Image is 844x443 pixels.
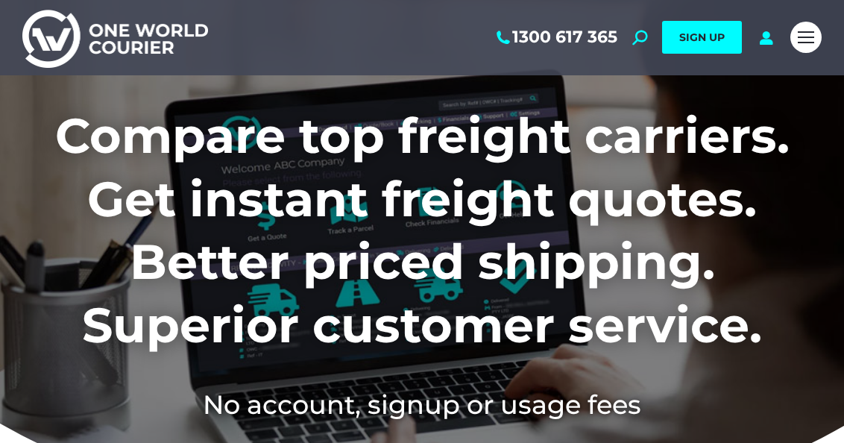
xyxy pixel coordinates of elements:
a: Mobile menu icon [790,22,822,53]
a: 1300 617 365 [494,28,617,47]
h1: Compare top freight carriers. Get instant freight quotes. Better priced shipping. Superior custom... [22,104,822,356]
a: SIGN UP [662,21,742,54]
img: One World Courier [22,7,208,68]
h2: No account, signup or usage fees [22,386,822,423]
span: SIGN UP [679,31,725,44]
